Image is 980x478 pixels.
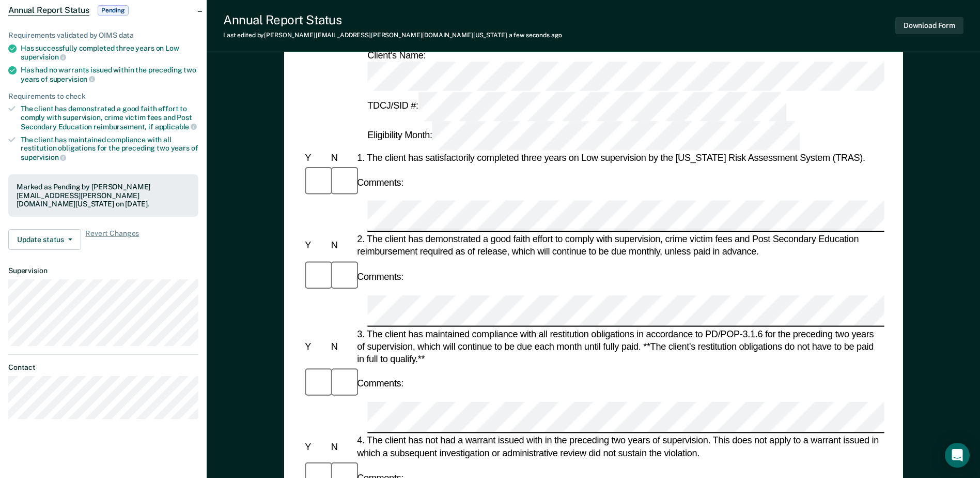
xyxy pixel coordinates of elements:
[303,152,329,164] div: Y
[945,443,970,468] div: Open Intercom Messenger
[85,229,139,250] span: Revert Changes
[21,136,198,162] div: The client has maintained compliance with all restitution obligations for the preceding two years of
[155,123,197,131] span: applicable
[8,266,198,275] dt: Supervision
[355,233,884,258] div: 2. The client has demonstrated a good faith effort to comply with supervision, crime victim fees ...
[8,31,198,40] div: Requirements validated by OIMS data
[21,44,198,62] div: Has successfully completed three years on Low
[8,5,89,16] span: Annual Report Status
[21,53,66,61] span: supervision
[17,183,190,208] div: Marked as Pending by [PERSON_NAME][EMAIL_ADDRESS][PERSON_NAME][DOMAIN_NAME][US_STATE] on [DATE].
[98,5,129,16] span: Pending
[303,240,329,252] div: Y
[509,32,562,39] span: a few seconds ago
[329,340,354,353] div: N
[329,152,354,164] div: N
[355,152,884,164] div: 1. The client has satisfactorily completed three years on Low supervision by the [US_STATE] Risk ...
[355,435,884,459] div: 4. The client has not had a warrant issued with in the preceding two years of supervision. This d...
[355,327,884,365] div: 3. The client has maintained compliance with all restitution obligations in accordance to PD/POP-...
[223,32,562,39] div: Last edited by [PERSON_NAME][EMAIL_ADDRESS][PERSON_NAME][DOMAIN_NAME][US_STATE]
[21,66,198,83] div: Has had no warrants issued within the preceding two years of
[895,17,963,34] button: Download Form
[365,92,788,121] div: TDCJ/SID #:
[21,153,66,161] span: supervision
[8,363,198,372] dt: Contact
[329,240,354,252] div: N
[303,441,329,453] div: Y
[223,12,562,27] div: Annual Report Status
[329,441,354,453] div: N
[8,229,81,250] button: Update status
[50,75,95,83] span: supervision
[365,121,802,151] div: Eligibility Month:
[21,104,198,131] div: The client has demonstrated a good faith effort to comply with supervision, crime victim fees and...
[303,340,329,353] div: Y
[8,92,198,101] div: Requirements to check
[355,377,406,390] div: Comments:
[355,176,406,189] div: Comments:
[355,271,406,283] div: Comments:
